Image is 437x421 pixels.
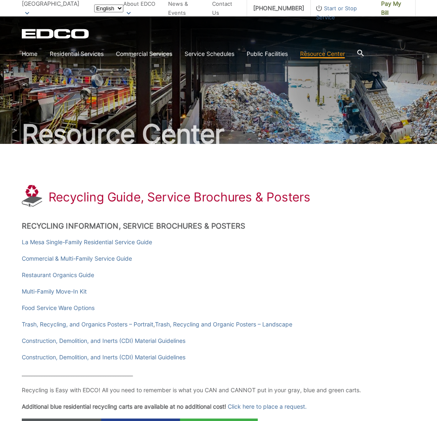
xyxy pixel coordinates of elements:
[49,190,311,204] h1: Recycling Guide, Service Brochures & Posters
[22,303,95,312] a: Food Service Ware Options
[185,49,234,58] a: Service Schedules
[22,121,416,147] h2: Resource Center
[22,238,152,247] a: La Mesa Single-Family Residential Service Guide
[22,320,416,329] p: ,
[155,320,292,329] a: Trash, Recycling and Organic Posters – Landscape
[300,49,345,58] a: Resource Center
[247,49,288,58] a: Public Facilities
[94,5,123,12] select: Select a language
[22,49,37,58] a: Home
[50,49,104,58] a: Residential Services
[22,271,94,280] a: Restaurant Organics Guide
[22,353,185,362] a: Construction, Demolition, and Inerts (CDI) Material Guidelines
[22,403,226,410] strong: Additional blue residential recycling carts are available at no additional cost!
[22,287,87,296] a: Multi-Family Move-In Kit
[22,386,416,395] p: Recycling is Easy with EDCO! All you need to remember is what you CAN and CANNOT put in your gray...
[116,49,172,58] a: Commercial Services
[22,29,90,39] a: EDCD logo. Return to the homepage.
[228,402,307,411] a: Click here to place a request.
[22,222,416,231] h2: Recycling Information, Service Brochures & Posters
[22,320,153,329] a: Trash, Recycling, and Organics Posters – Portrait
[22,254,132,263] a: Commercial & Multi-Family Service Guide
[22,369,416,378] p: _____________________________________________
[22,336,185,345] a: Construction, Demolition, and Inerts (CDI) Material Guidelines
